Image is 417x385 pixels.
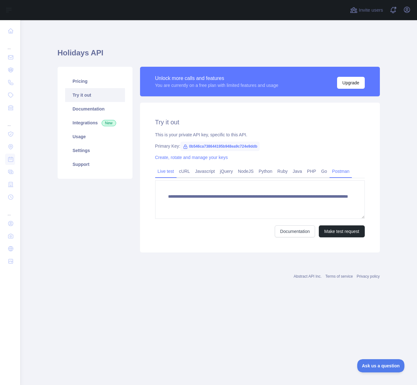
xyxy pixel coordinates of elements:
[193,166,217,176] a: Javascript
[305,166,319,176] a: PHP
[217,166,235,176] a: jQuery
[65,88,125,102] a: Try it out
[294,274,322,279] a: Abstract API Inc.
[349,5,384,15] button: Invite users
[155,118,365,127] h2: Try it out
[337,77,365,89] button: Upgrade
[102,120,116,126] span: New
[65,102,125,116] a: Documentation
[155,143,365,149] div: Primary Key:
[318,166,330,176] a: Go
[357,359,404,372] iframe: Toggle Customer Support
[155,75,279,82] div: Unlock more calls and features
[65,144,125,157] a: Settings
[65,157,125,171] a: Support
[256,166,275,176] a: Python
[290,166,305,176] a: Java
[275,225,315,237] a: Documentation
[58,48,380,63] h1: Holidays API
[330,166,352,176] a: Postman
[357,274,380,279] a: Privacy policy
[180,142,260,151] span: 0b546ca738644195b948ea9c724e9ddb
[5,38,15,50] div: ...
[325,274,353,279] a: Terms of service
[5,204,15,217] div: ...
[155,132,365,138] div: This is your private API key, specific to this API.
[275,166,290,176] a: Ruby
[235,166,256,176] a: NodeJS
[359,7,383,14] span: Invite users
[155,155,228,160] a: Create, rotate and manage your keys
[5,115,15,127] div: ...
[65,74,125,88] a: Pricing
[319,225,364,237] button: Make test request
[65,116,125,130] a: Integrations New
[65,130,125,144] a: Usage
[177,166,193,176] a: cURL
[155,166,177,176] a: Live test
[155,82,279,88] div: You are currently on a free plan with limited features and usage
